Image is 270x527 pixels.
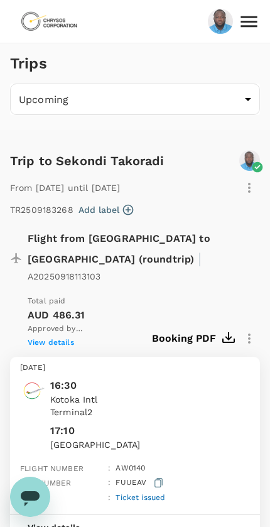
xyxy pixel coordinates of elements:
p: [GEOGRAPHIC_DATA] [50,438,250,451]
button: Booking PDF [152,328,234,349]
p: Flight from [GEOGRAPHIC_DATA] to [GEOGRAPHIC_DATA] (roundtrip) [28,231,236,284]
span: Flight number [20,464,84,473]
h1: Trips [10,43,47,84]
p: 16:30 [50,378,250,393]
span: PNR number [20,479,72,487]
span: A20250918113103 [28,271,100,281]
p: From [DATE] until [DATE] [10,182,121,194]
img: Chrispin Awuah-Baffour [208,8,233,35]
span: Ticket issued [116,493,165,502]
img: avatar-684c617f709a3.jpeg [239,150,260,171]
p: [DATE] [20,362,250,374]
div: Upcoming [10,84,260,115]
span: AW 0140 [116,464,145,472]
p: AUD 486.31 [28,308,152,323]
p: Kotoka Intl [50,393,250,406]
img: Chrysos Corporation [20,8,78,35]
span: : [108,493,111,502]
span: | [198,250,202,268]
span: FUUEAV [116,478,146,487]
span: : [108,478,111,487]
p: TR2509183268 [10,204,73,216]
span: Approved by [28,323,107,335]
img: Africa World Air [20,378,45,403]
span: Total paid [28,296,66,305]
p: Terminal 2 [50,406,250,418]
p: 17:10 [50,423,75,438]
span: View details [28,338,74,347]
iframe: Button to launch messaging window [10,477,50,517]
span: : [108,464,111,472]
button: Add label [78,204,133,216]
